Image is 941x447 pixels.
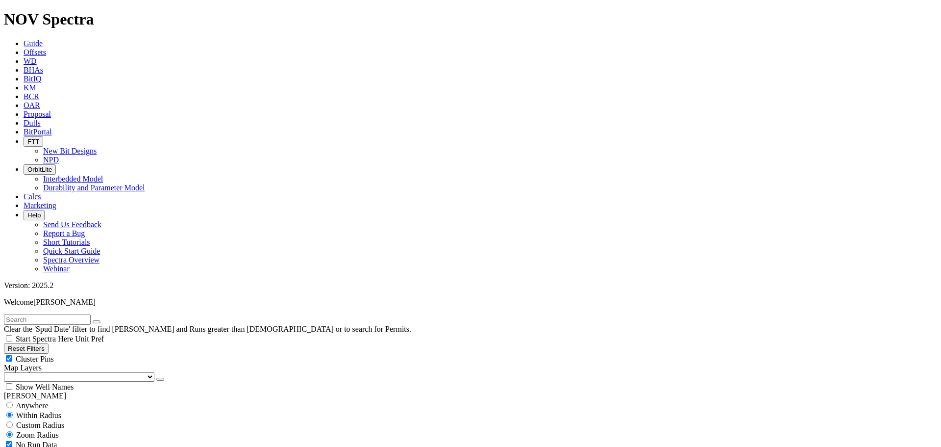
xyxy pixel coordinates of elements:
span: Map Layers [4,364,42,372]
a: Dulls [24,119,41,127]
span: Zoom Radius [16,431,59,439]
button: FTT [24,136,43,147]
a: BitPortal [24,128,52,136]
a: Spectra Overview [43,256,99,264]
a: Webinar [43,264,70,273]
span: Within Radius [16,411,61,420]
a: Marketing [24,201,56,210]
p: Welcome [4,298,937,307]
span: Clear the 'Spud Date' filter to find [PERSON_NAME] and Runs greater than [DEMOGRAPHIC_DATA] or to... [4,325,411,333]
a: Send Us Feedback [43,220,101,229]
a: Calcs [24,192,41,201]
a: New Bit Designs [43,147,97,155]
span: Help [27,211,41,219]
span: Cluster Pins [16,355,54,363]
a: NPD [43,156,59,164]
span: Show Well Names [16,383,74,391]
input: Start Spectra Here [6,335,12,342]
span: Custom Radius [16,421,64,429]
span: OrbitLite [27,166,52,173]
a: Quick Start Guide [43,247,100,255]
a: KM [24,83,36,92]
a: BCR [24,92,39,101]
a: WD [24,57,37,65]
h1: NOV Spectra [4,10,937,28]
span: FTT [27,138,39,145]
div: Version: 2025.2 [4,281,937,290]
button: OrbitLite [24,164,56,175]
a: BitIQ [24,75,41,83]
input: Search [4,315,91,325]
a: Guide [24,39,43,48]
span: [PERSON_NAME] [33,298,96,306]
a: OAR [24,101,40,109]
span: Start Spectra Here [16,335,73,343]
div: [PERSON_NAME] [4,392,937,400]
button: Reset Filters [4,343,49,354]
a: Offsets [24,48,46,56]
span: Anywhere [16,401,49,410]
a: BHAs [24,66,43,74]
a: Interbedded Model [43,175,103,183]
span: Unit Pref [75,335,104,343]
button: Help [24,210,45,220]
a: Proposal [24,110,51,118]
a: Durability and Parameter Model [43,184,145,192]
a: Short Tutorials [43,238,90,246]
a: Report a Bug [43,229,85,237]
